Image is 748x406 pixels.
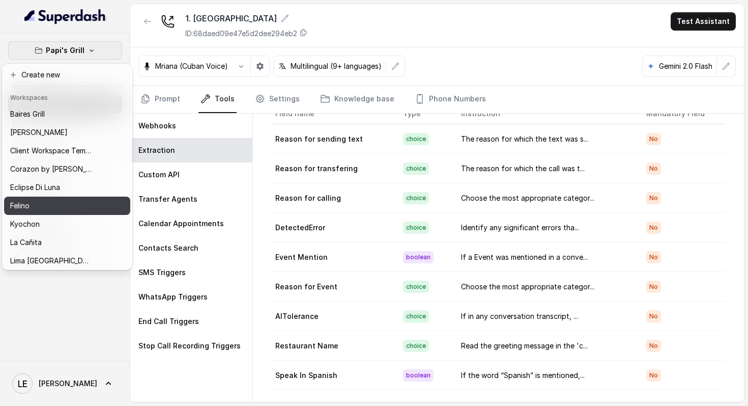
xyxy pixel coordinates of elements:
p: La Cañita [10,236,42,249]
p: Client Workspace Template [10,145,92,157]
div: Papi's Grill [2,64,132,270]
p: Eclipse Di Luna [10,181,60,194]
p: Kyochon [10,218,40,230]
p: Lima [GEOGRAPHIC_DATA] [10,255,92,267]
p: Felino [10,200,30,212]
button: Papi's Grill [8,41,122,60]
header: Workspaces [4,89,130,105]
button: Create new [4,66,130,84]
p: [PERSON_NAME] [10,126,68,139]
p: Corazon by [PERSON_NAME] [10,163,92,175]
p: Papi's Grill [46,44,84,57]
p: Baires Grill [10,108,45,120]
